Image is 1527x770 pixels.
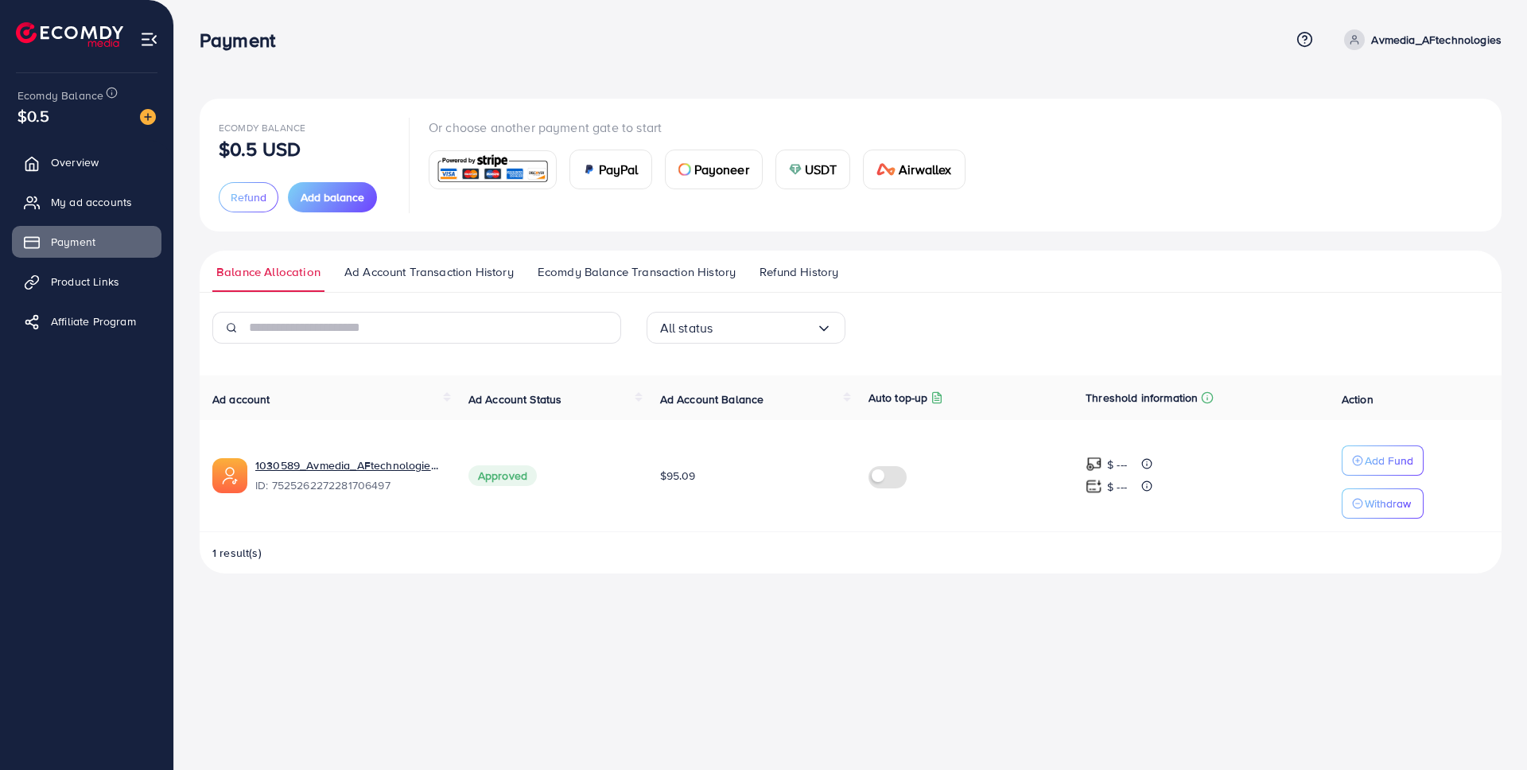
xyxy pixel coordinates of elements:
a: Overview [12,146,161,178]
a: cardAirwallex [863,150,965,189]
p: $ --- [1107,477,1127,496]
a: cardUSDT [775,150,851,189]
span: Airwallex [899,160,951,179]
img: card [583,163,596,176]
span: Ecomdy Balance [219,121,305,134]
iframe: Chat [1459,698,1515,758]
img: card [678,163,691,176]
span: Action [1342,391,1374,407]
p: Add Fund [1365,451,1413,470]
img: logo [16,22,123,47]
p: $ --- [1107,455,1127,474]
a: Payment [12,226,161,258]
a: cardPayPal [569,150,652,189]
span: 1 result(s) [212,545,262,561]
img: card [876,163,896,176]
span: Ad account [212,391,270,407]
img: ic-ads-acc.e4c84228.svg [212,458,247,493]
a: Affiliate Program [12,305,161,337]
a: 1030589_Avmedia_AFtechnologies_1752111662599 [255,457,443,473]
p: Auto top-up [868,388,928,407]
button: Add balance [288,182,377,212]
span: Affiliate Program [51,313,136,329]
button: Add Fund [1342,445,1424,476]
input: Search for option [713,316,815,340]
p: $0.5 USD [219,139,301,158]
a: card [429,150,557,189]
span: Balance Allocation [216,263,321,281]
span: Refund [231,189,266,205]
img: menu [140,30,158,49]
span: Ecomdy Balance Transaction History [538,263,736,281]
button: Refund [219,182,278,212]
span: Overview [51,154,99,170]
span: My ad accounts [51,194,132,210]
span: Product Links [51,274,119,290]
button: Withdraw [1342,488,1424,519]
span: Ecomdy Balance [17,87,103,103]
span: ID: 7525262272281706497 [255,477,443,493]
img: card [434,153,551,187]
p: Withdraw [1365,494,1411,513]
span: $0.5 [17,104,50,127]
span: All status [660,316,713,340]
p: Threshold information [1086,388,1198,407]
span: Ad Account Status [468,391,562,407]
img: top-up amount [1086,456,1102,472]
a: cardPayoneer [665,150,763,189]
span: Add balance [301,189,364,205]
p: Avmedia_AFtechnologies [1371,30,1502,49]
img: card [789,163,802,176]
span: $95.09 [660,468,696,484]
span: PayPal [599,160,639,179]
span: Payment [51,234,95,250]
img: image [140,109,156,125]
span: Refund History [760,263,838,281]
a: Product Links [12,266,161,297]
span: Ad Account Balance [660,391,764,407]
span: Approved [468,465,537,486]
span: USDT [805,160,837,179]
span: Ad Account Transaction History [344,263,514,281]
div: <span class='underline'>1030589_Avmedia_AFtechnologies_1752111662599</span></br>7525262272281706497 [255,457,443,494]
a: Avmedia_AFtechnologies [1338,29,1502,50]
span: Payoneer [694,160,749,179]
a: My ad accounts [12,186,161,218]
p: Or choose another payment gate to start [429,118,978,137]
div: Search for option [647,312,845,344]
img: top-up amount [1086,478,1102,495]
h3: Payment [200,29,288,52]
